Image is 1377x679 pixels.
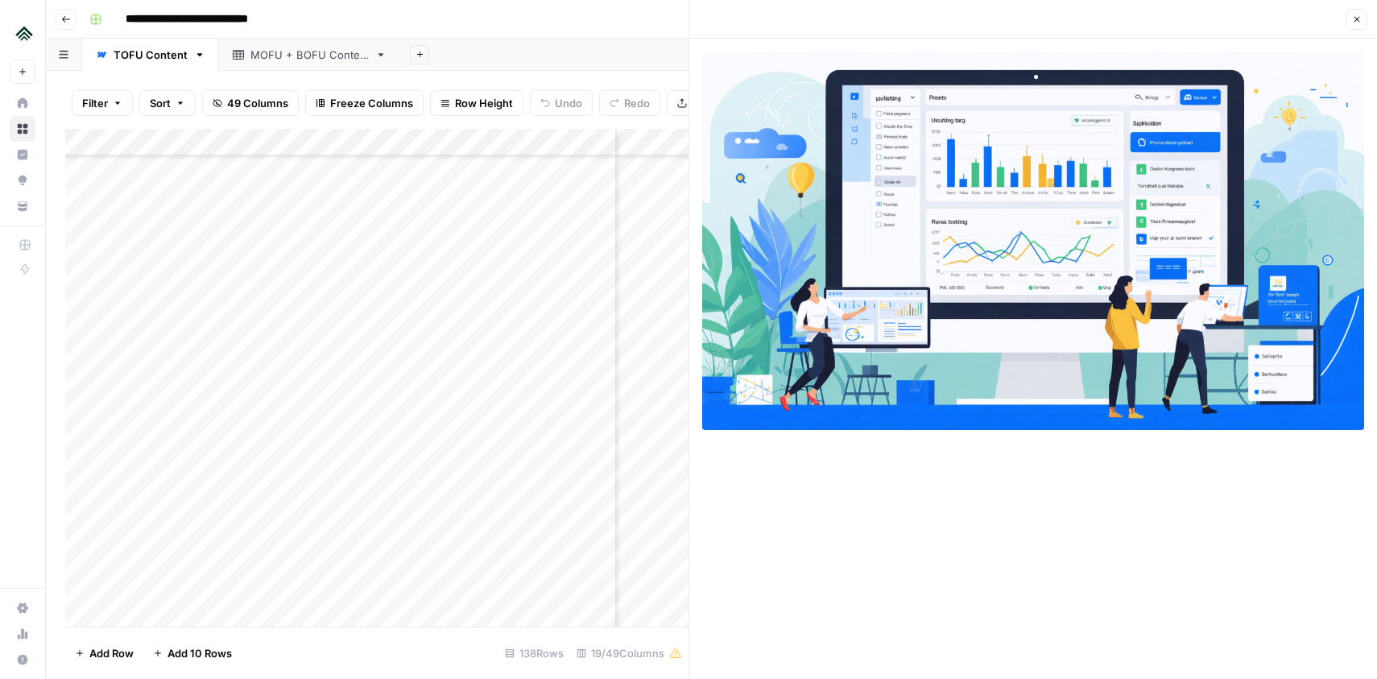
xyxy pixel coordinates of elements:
button: Sort [139,90,196,116]
span: Add Row [89,645,134,661]
div: 19/49 Columns [570,640,688,666]
button: Redo [599,90,660,116]
a: MOFU + BOFU Content [219,39,400,71]
div: 138 Rows [498,640,570,666]
span: 49 Columns [227,95,288,111]
div: MOFU + BOFU Content [250,47,369,63]
a: Settings [10,595,35,621]
button: Row Height [430,90,523,116]
button: Add Row [65,640,143,666]
span: Redo [624,95,650,111]
div: TOFU Content [114,47,188,63]
span: Filter [82,95,108,111]
a: Usage [10,621,35,647]
span: Add 10 Rows [167,645,232,661]
span: Sort [150,95,171,111]
span: Undo [555,95,582,111]
a: Opportunities [10,168,35,193]
img: Row/Cell [702,52,1364,430]
button: Add 10 Rows [143,640,242,666]
a: Insights [10,142,35,168]
button: 49 Columns [202,90,299,116]
button: Workspace: Uplisting [10,13,35,53]
button: Help + Support [10,647,35,673]
a: Browse [10,116,35,142]
button: Undo [530,90,593,116]
img: Uplisting Logo [10,19,39,48]
a: Your Data [10,193,35,219]
span: Row Height [455,95,513,111]
button: Filter [72,90,133,116]
a: TOFU Content [82,39,219,71]
a: Home [10,90,35,116]
span: Freeze Columns [330,95,413,111]
button: Freeze Columns [305,90,424,116]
